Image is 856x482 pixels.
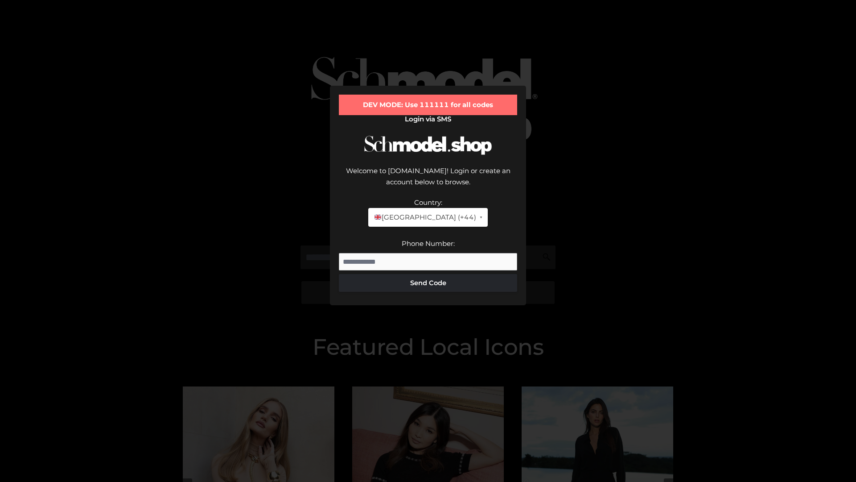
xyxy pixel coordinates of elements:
img: 🇬🇧 [374,214,381,220]
div: Welcome to [DOMAIN_NAME]! Login or create an account below to browse. [339,165,517,197]
h2: Login via SMS [339,115,517,123]
label: Phone Number: [402,239,455,248]
img: Schmodel Logo [361,128,495,163]
span: [GEOGRAPHIC_DATA] (+44) [374,212,476,223]
button: Send Code [339,274,517,292]
div: DEV MODE: Use 111111 for all codes [339,95,517,115]
label: Country: [414,198,442,207]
